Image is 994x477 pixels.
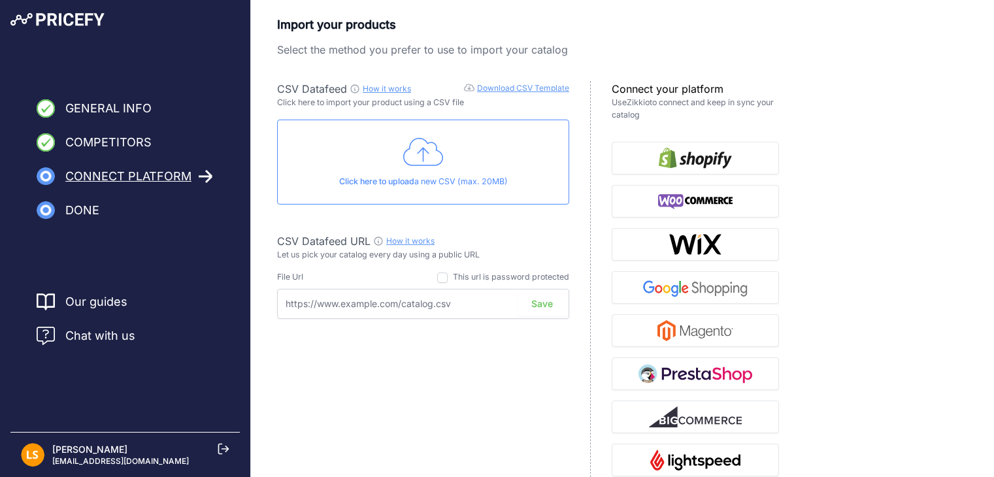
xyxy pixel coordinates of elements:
[52,443,189,456] p: [PERSON_NAME]
[627,97,650,107] a: Zikkio
[65,99,152,118] span: General Info
[65,133,152,152] span: Competitors
[649,406,742,427] img: BigCommerce
[453,271,569,284] div: This url is password protected
[277,235,371,248] span: CSV Datafeed URL
[659,148,732,169] img: Shopify
[277,271,303,284] div: File Url
[65,167,191,186] span: Connect Platform
[339,176,414,186] span: Click here to upload
[386,236,435,246] a: How it works
[52,456,189,467] p: [EMAIL_ADDRESS][DOMAIN_NAME]
[363,84,411,93] a: How it works
[638,277,752,298] img: Google Shopping
[65,293,127,311] a: Our guides
[612,97,779,121] p: Use to connect and keep in sync your catalog
[277,97,569,109] p: Click here to import your product using a CSV file
[638,363,752,384] img: PrestaShop
[669,234,722,255] img: Wix
[288,176,558,188] p: a new CSV (max. 20MB)
[658,191,733,212] img: WooCommerce
[65,327,135,345] span: Chat with us
[277,42,779,58] p: Select the method you prefer to use to import your catalog
[518,291,567,316] button: Save
[657,320,733,341] img: Magento 2
[650,450,740,470] img: Lightspeed
[277,82,347,95] span: CSV Datafeed
[10,13,105,26] img: Pricefy Logo
[65,201,99,220] span: Done
[37,327,135,345] a: Chat with us
[277,249,569,261] p: Let us pick your catalog every day using a public URL
[612,81,779,97] p: Connect your platform
[277,16,779,34] p: Import your products
[477,83,569,93] a: Download CSV Template
[277,289,569,319] input: https://www.example.com/catalog.csv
